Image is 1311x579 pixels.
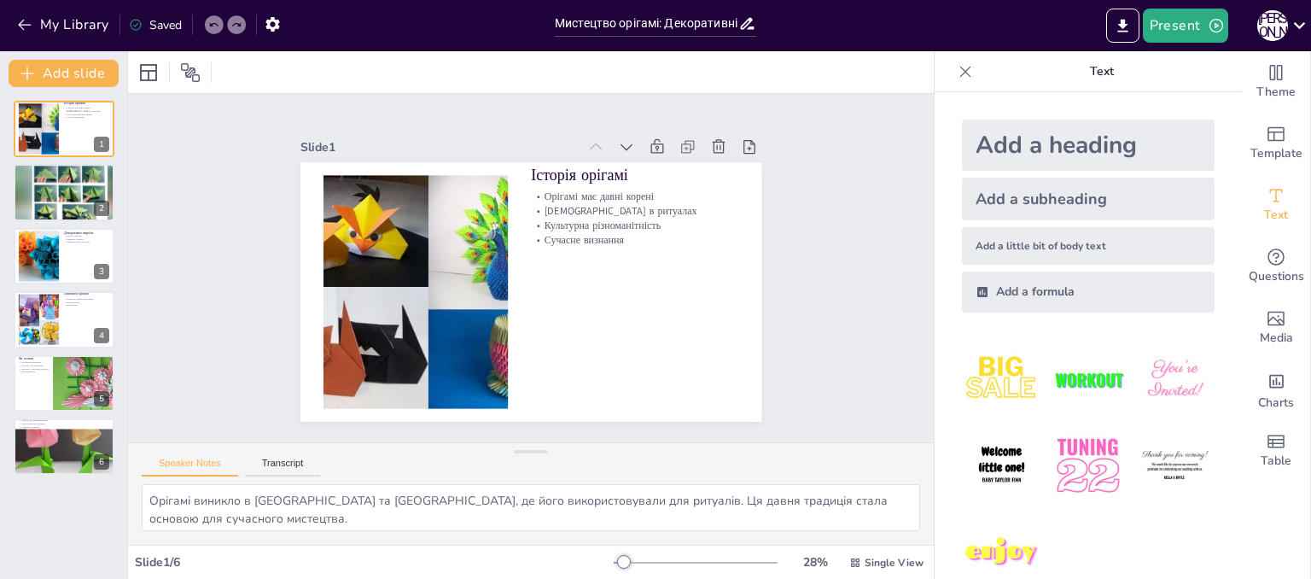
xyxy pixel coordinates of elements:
div: Slide 1 / 6 [135,554,614,570]
div: 28 % [795,554,836,570]
p: Розвиток дрібної моторики [64,298,109,301]
span: Theme [1256,83,1296,102]
p: Орігамі має давні корені [64,107,109,110]
span: Position [180,62,201,83]
p: Історія орігамі [64,102,109,107]
button: Export to PowerPoint [1106,9,1139,43]
p: Початок з простих моделей [19,367,84,371]
img: 3.jpeg [1135,340,1215,419]
p: Експерименти [19,370,84,373]
span: Table [1261,452,1291,471]
input: Insert title [555,11,738,36]
button: А [PERSON_NAME] [1257,9,1288,43]
p: Орігамі має давні корені [538,190,746,225]
div: 2 [94,201,109,216]
textarea: Орігамі виникло в [GEOGRAPHIC_DATA] та [GEOGRAPHIC_DATA], де його використовували для ритуалів. Ц... [142,484,920,531]
span: Template [1250,144,1302,163]
div: Get real-time input from your audience [1242,236,1310,297]
p: Орігамі як самовираження [19,419,109,423]
p: Переваги орігамі [64,292,109,297]
button: Transcript [245,458,321,477]
div: А [PERSON_NAME] [1257,10,1288,41]
div: 1 [14,101,114,157]
div: Add ready made slides [1242,113,1310,174]
div: 2 [14,164,114,220]
p: Квіти з орігамі [64,234,109,237]
img: 6.jpeg [1135,426,1215,506]
div: Add charts and graphs [1242,359,1310,420]
div: 3 [94,264,109,279]
p: Спільнота орігамі [19,425,109,429]
div: 4 [14,291,114,348]
p: Історія орігамі [539,165,749,208]
p: [DEMOGRAPHIC_DATA] в ритуалах [536,204,744,240]
div: Slide 1 [313,115,591,161]
button: Present [1143,9,1228,43]
div: 3 [14,228,114,284]
div: 4 [94,328,109,343]
button: Speaker Notes [142,458,238,477]
p: Декоративні вироби [64,231,109,236]
div: Add a subheading [962,178,1215,220]
div: 6 [94,454,109,470]
img: 5.jpeg [1048,426,1127,506]
p: Культурна різноманітність [64,113,109,116]
span: Questions [1249,267,1304,286]
span: Media [1260,329,1293,348]
p: Сучасне визнання [64,116,109,120]
span: Single View [865,556,924,570]
button: My Library [13,11,116,38]
span: Text [1264,206,1288,225]
div: 1 [94,137,109,152]
div: Change the overall theme [1242,51,1310,113]
div: Saved [129,17,182,33]
div: Add a table [1242,420,1310,482]
div: 5 [14,355,114,412]
div: Add images, graphics, shapes or video [1242,297,1310,359]
p: [DEMOGRAPHIC_DATA] в ритуалах [64,110,109,114]
span: Charts [1258,394,1294,412]
div: Add a little bit of body text [962,227,1215,265]
p: Сучасне визнання [533,232,742,268]
div: Layout [135,59,162,86]
p: Культурна різноманітність [534,219,743,254]
p: Text [979,51,1225,92]
img: 1.jpeg [962,340,1041,419]
img: 4.jpeg [962,426,1041,506]
p: Необхідні матеріали [19,360,84,364]
p: Релаксація [64,304,109,307]
p: Тварини з паперу [64,237,109,241]
p: Як почати [19,356,84,361]
div: 5 [94,391,109,406]
button: Add slide [9,60,119,87]
div: Add text boxes [1242,174,1310,236]
p: Креативність [64,301,109,304]
div: 6 [14,418,114,475]
p: Ресурси для навчання [19,364,84,367]
p: Прикраси для інтер'єру [64,241,109,244]
img: 2.jpeg [1048,340,1127,419]
div: Add a heading [962,120,1215,171]
p: Задоволення від процесу [19,422,109,425]
div: Add a formula [962,272,1215,313]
